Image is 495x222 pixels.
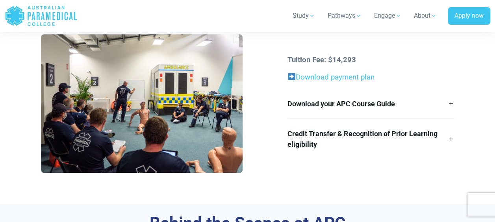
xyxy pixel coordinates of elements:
a: Australian Paramedical College [5,3,78,29]
a: About [409,5,441,27]
a: Study [288,5,320,27]
a: Credit Transfer & Recognition of Prior Learning eligibility [287,119,454,159]
a: Apply now [448,7,490,25]
img: ➡️ [288,73,295,80]
a: Download payment plan [296,73,374,81]
a: Download your APC Course Guide [287,89,454,118]
a: Engage [369,5,406,27]
a: Pathways [323,5,366,27]
strong: Tuition Fee: $14,293 [287,55,356,64]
